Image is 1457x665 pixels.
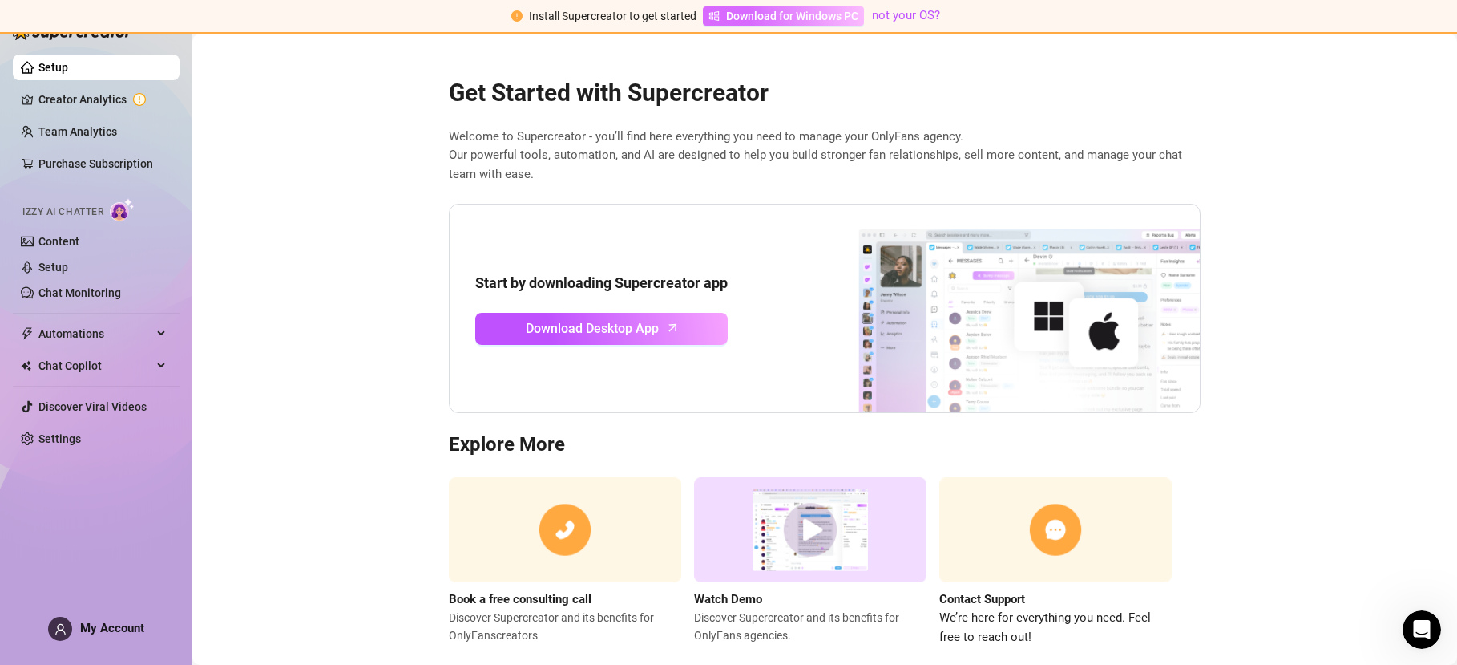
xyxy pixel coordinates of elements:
span: Welcome to Supercreator - you’ll find here everything you need to manage your OnlyFans agency. Ou... [449,128,1201,184]
span: Izzy AI Chatter [22,205,103,220]
span: Chat Copilot [38,353,152,379]
h3: Explore More [449,432,1201,458]
a: Settings [38,432,81,445]
a: Content [38,235,79,248]
a: not your OS? [872,8,940,22]
a: Setup [38,61,68,74]
span: user [54,623,67,635]
img: consulting call [449,477,681,582]
span: Automations [38,321,152,347]
span: Discover Supercreator and its benefits for OnlyFans agencies. [694,609,926,644]
strong: Start by downloading Supercreator app [475,274,728,291]
a: Book a free consulting callDiscover Supercreator and its benefits for OnlyFanscreators [449,477,681,647]
a: Team Analytics [38,125,117,138]
strong: Book a free consulting call [449,592,591,606]
a: Download for Windows PC [703,6,864,26]
a: Watch DemoDiscover Supercreator and its benefits for OnlyFans agencies. [694,477,926,647]
span: Download for Windows PC [726,7,858,25]
span: Install Supercreator to get started [529,10,696,22]
a: Creator Analytics exclamation-circle [38,87,167,112]
h2: Get Started with Supercreator [449,78,1201,108]
span: My Account [80,621,144,635]
img: contact support [939,477,1172,582]
strong: Watch Demo [694,592,762,606]
span: We’re here for everything you need. Feel free to reach out! [939,609,1172,647]
a: Purchase Subscription [38,157,153,170]
strong: Contact Support [939,592,1025,606]
img: Chat Copilot [21,360,31,371]
img: supercreator demo [694,477,926,582]
span: Discover Supercreator and its benefits for OnlyFans creators [449,609,681,644]
span: windows [708,10,720,22]
a: Download Desktop Apparrow-up [475,313,728,345]
a: Setup [38,261,68,274]
span: thunderbolt [21,327,34,340]
a: Discover Viral Videos [38,400,147,413]
a: Chat Monitoring [38,286,121,299]
span: Download Desktop App [526,318,659,339]
img: AI Chatter [110,198,135,221]
iframe: Intercom live chat [1403,610,1441,649]
span: arrow-up [664,318,682,337]
span: exclamation-circle [511,10,523,22]
img: download app [799,205,1200,413]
